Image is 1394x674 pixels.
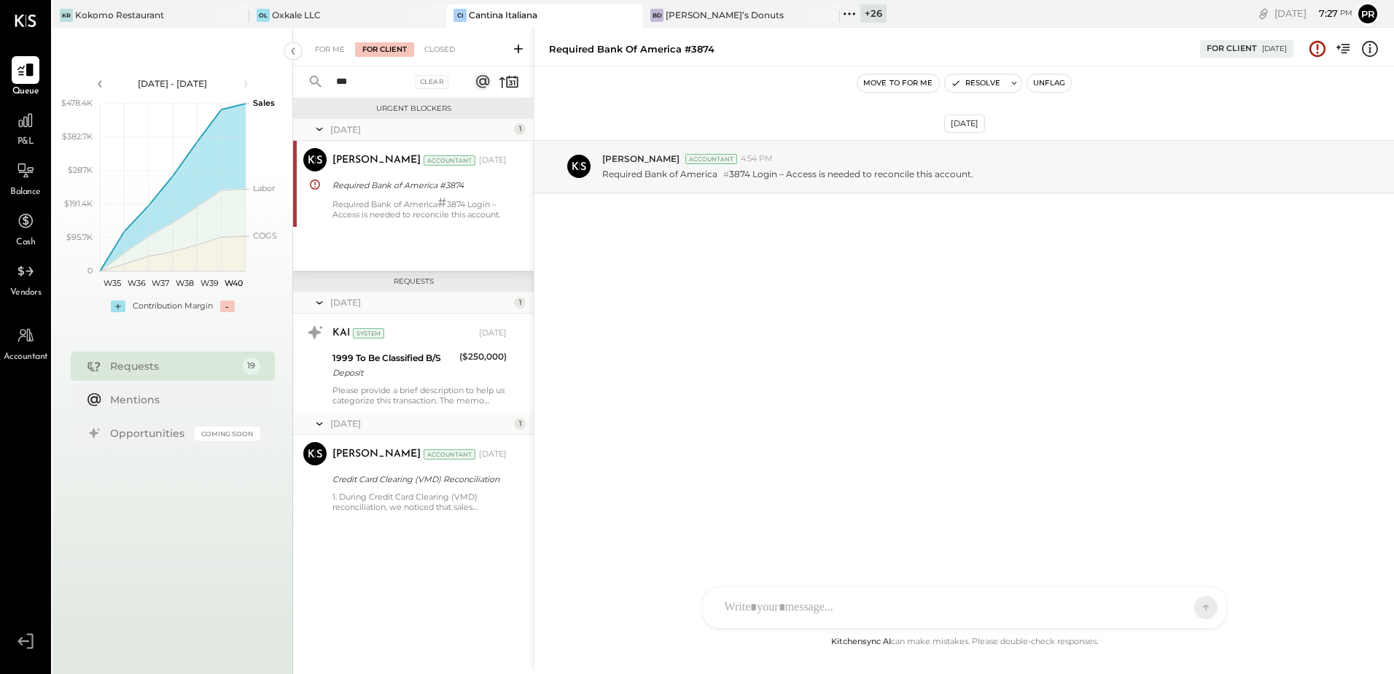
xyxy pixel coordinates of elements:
div: Clear [416,75,449,89]
text: Labor [253,183,275,193]
div: 1 [514,418,526,430]
text: $287K [68,165,93,175]
text: W38 [176,278,194,288]
div: Please provide a brief description to help us categorize this transaction. The memo might be help... [332,385,507,406]
div: For Client [1207,43,1257,55]
text: COGS [253,231,277,241]
text: Sales [253,98,275,108]
text: $191.4K [64,198,93,209]
button: Unflag [1027,74,1071,92]
div: 1999 To Be Classified B/S [332,351,455,365]
text: 0 [87,266,93,276]
div: BD [650,9,663,22]
span: # [437,195,447,211]
div: Deposit [332,365,455,380]
button: Resolve [945,74,1006,92]
div: OL [257,9,270,22]
div: Required Bank of America #3874 [549,42,714,56]
div: ($250,000) [459,349,507,364]
div: [DATE] [479,449,507,460]
a: Vendors [1,257,50,300]
div: Accountant [424,155,475,166]
div: Accountant [424,449,475,460]
div: - [220,301,235,312]
div: 1. During Credit Card Clearing (VMD) reconciliation, we noticed that sales deposits from 07/01 to... [332,492,507,512]
div: [PERSON_NAME]’s Donuts [666,9,784,21]
text: W37 [152,278,169,288]
span: Accountant [4,351,48,364]
div: Mentions [110,392,253,407]
div: KR [60,9,73,22]
span: Balance [10,186,41,199]
div: [DATE] [1262,44,1287,54]
div: Kokomo Restaurant [75,9,164,21]
div: Opportunities [110,426,187,441]
div: 1 [514,297,526,309]
div: + [111,301,125,312]
text: W40 [224,278,242,288]
div: 1 [514,123,526,135]
div: 19 [243,357,260,375]
a: Accountant [1,322,50,364]
div: [DATE] [479,155,507,166]
text: W39 [200,278,218,288]
div: Requests [300,276,526,287]
div: Requests [110,359,235,373]
a: Cash [1,207,50,249]
div: [DATE] [944,115,985,133]
div: + 26 [860,4,887,23]
div: Contribution Margin [133,301,213,312]
div: [DATE] [330,123,510,136]
span: 4:54 PM [741,153,773,165]
a: Queue [1,56,50,98]
a: P&L [1,106,50,149]
text: $382.7K [62,131,93,142]
text: $95.7K [66,232,93,242]
div: Credit Card Clearing (VMD) Reconciliation [332,472,502,487]
div: Coming Soon [195,427,260,441]
span: P&L [17,136,34,149]
div: [DATE] [479,328,507,339]
a: Balance [1,157,50,199]
span: Queue [12,85,39,98]
div: Closed [417,42,462,57]
div: Required Bank of America #3874 [332,178,502,193]
div: [DATE] [330,417,510,430]
button: Pr [1356,2,1379,26]
text: $478.4K [61,98,93,108]
span: Vendors [10,287,42,300]
div: Oxkale LLC [272,9,321,21]
text: W35 [103,278,120,288]
div: [PERSON_NAME] [332,153,421,168]
div: [PERSON_NAME] [332,447,421,462]
div: CI [453,9,467,22]
span: [PERSON_NAME] [602,152,680,165]
div: System [353,328,384,338]
div: [DATE] [1274,7,1352,20]
div: [DATE] - [DATE] [111,77,235,90]
button: Move to for me [857,74,939,92]
span: # [723,169,729,179]
p: Required Bank of America 3874 Login – Access is needed to reconcile this account. [602,168,973,181]
text: W36 [127,278,145,288]
div: Accountant [685,154,737,164]
div: Required Bank of America 3874 Login – Access is needed to reconcile this account. [332,198,507,220]
div: Urgent Blockers [300,104,526,114]
div: KAI [332,326,350,341]
div: [DATE] [330,296,510,309]
div: For Me [308,42,352,57]
div: For Client [355,42,414,57]
span: Cash [16,236,35,249]
div: copy link [1256,6,1271,21]
div: Cantina Italiana [469,9,537,21]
